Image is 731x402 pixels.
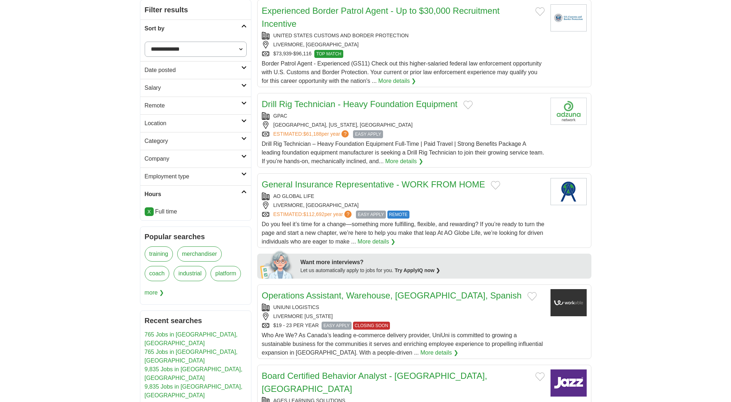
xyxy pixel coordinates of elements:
span: EASY APPLY [322,322,351,330]
a: UNITED STATES CUSTOMS AND BORDER PROTECTION [273,33,409,38]
div: Want more interviews? [301,258,587,267]
div: UNIUNI LOGISTICS [262,304,545,311]
span: more ❯ [145,285,164,300]
div: $19 - 23 PER YEAR [262,322,545,330]
a: More details ❯ [385,157,423,166]
a: Try ApplyIQ now ❯ [395,267,440,273]
h2: Employment type [145,172,241,181]
a: X [145,207,154,216]
div: Let us automatically apply to jobs for you. [301,267,587,274]
h2: Recent searches [145,315,247,326]
span: TOP MATCH [314,50,343,58]
div: AO GLOBAL LIFE [262,192,545,200]
img: Company logo [551,178,587,205]
div: GPAC [262,112,545,120]
span: Do you feel it’s time for a change—something more fulfilling, flexible, and rewarding? If you’re ... [262,221,544,245]
button: Add to favorite jobs [535,372,545,381]
span: EASY APPLY [356,211,386,219]
img: Company logo [551,289,587,316]
a: merchandiser [177,246,222,262]
div: LIVERMORE, [GEOGRAPHIC_DATA] [262,202,545,209]
a: Hours [140,185,251,203]
a: platform [211,266,241,281]
button: Add to favorite jobs [527,292,537,301]
a: Sort by [140,20,251,37]
span: $61,188 [303,131,322,137]
a: 9,835 Jobs in [GEOGRAPHIC_DATA], [GEOGRAPHIC_DATA] [145,366,243,381]
a: 9,835 Jobs in [GEOGRAPHIC_DATA], [GEOGRAPHIC_DATA] [145,384,243,398]
a: Company [140,150,251,168]
a: ESTIMATED:$61,188per year? [273,130,350,138]
h2: Location [145,119,241,128]
span: ? [344,211,352,218]
a: Operations Assistant, Warehouse, [GEOGRAPHIC_DATA], Spanish [262,291,522,300]
a: Salary [140,79,251,97]
button: Add to favorite jobs [491,181,500,190]
a: training [145,246,173,262]
img: U.S. Customs and Border Protection logo [551,4,587,31]
button: Add to favorite jobs [463,101,473,109]
a: Experienced Border Patrol Agent - Up to $30,000 Recruitment Incentive [262,6,500,29]
h2: Category [145,137,241,145]
a: Date posted [140,61,251,79]
span: ? [341,130,349,137]
a: 765 Jobs in [GEOGRAPHIC_DATA], [GEOGRAPHIC_DATA] [145,331,238,346]
a: Drill Rig Technician - Heavy Foundation Equipment [262,99,458,109]
div: [GEOGRAPHIC_DATA], [US_STATE], [GEOGRAPHIC_DATA] [262,121,545,129]
a: Location [140,114,251,132]
h2: Salary [145,84,241,92]
a: More details ❯ [378,77,416,85]
a: coach [145,266,170,281]
h2: Popular searches [145,231,247,242]
a: More details ❯ [358,237,396,246]
li: Full time [145,207,247,216]
img: apply-iq-scientist.png [260,250,295,279]
span: REMOTE [387,211,409,219]
span: $112,692 [303,211,324,217]
h2: Company [145,155,241,163]
span: EASY APPLY [353,130,383,138]
div: LIVERMORE, [GEOGRAPHIC_DATA] [262,41,545,48]
a: Category [140,132,251,150]
h2: Sort by [145,24,241,33]
a: General Insurance Representative - WORK FROM HOME [262,179,485,189]
span: Drill Rig Technician – Heavy Foundation Equipment Full-Time | Paid Travel | Strong Benefits Packa... [262,141,544,164]
img: Company logo [551,369,587,397]
div: LIVERMORE [US_STATE] [262,313,545,320]
span: CLOSING SOON [353,322,390,330]
span: Who Are We? As Canada’s leading e-commerce delivery provider, UniUni is committed to growing a su... [262,332,543,356]
div: $73,939-$96,116 [262,50,545,58]
img: Company logo [551,98,587,125]
a: Employment type [140,168,251,185]
a: ESTIMATED:$112,692per year? [273,211,353,219]
a: industrial [174,266,206,281]
a: 765 Jobs in [GEOGRAPHIC_DATA], [GEOGRAPHIC_DATA] [145,349,238,364]
h2: Remote [145,101,241,110]
a: Board Certified Behavior Analyst - [GEOGRAPHIC_DATA], [GEOGRAPHIC_DATA] [262,371,487,394]
button: Add to favorite jobs [535,7,545,16]
h2: Date posted [145,66,241,75]
h2: Hours [145,190,241,199]
a: More details ❯ [420,348,458,357]
span: Border Patrol Agent - Experienced (GS11) Check out this higher-salaried federal law enforcement o... [262,60,542,84]
a: Remote [140,97,251,114]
